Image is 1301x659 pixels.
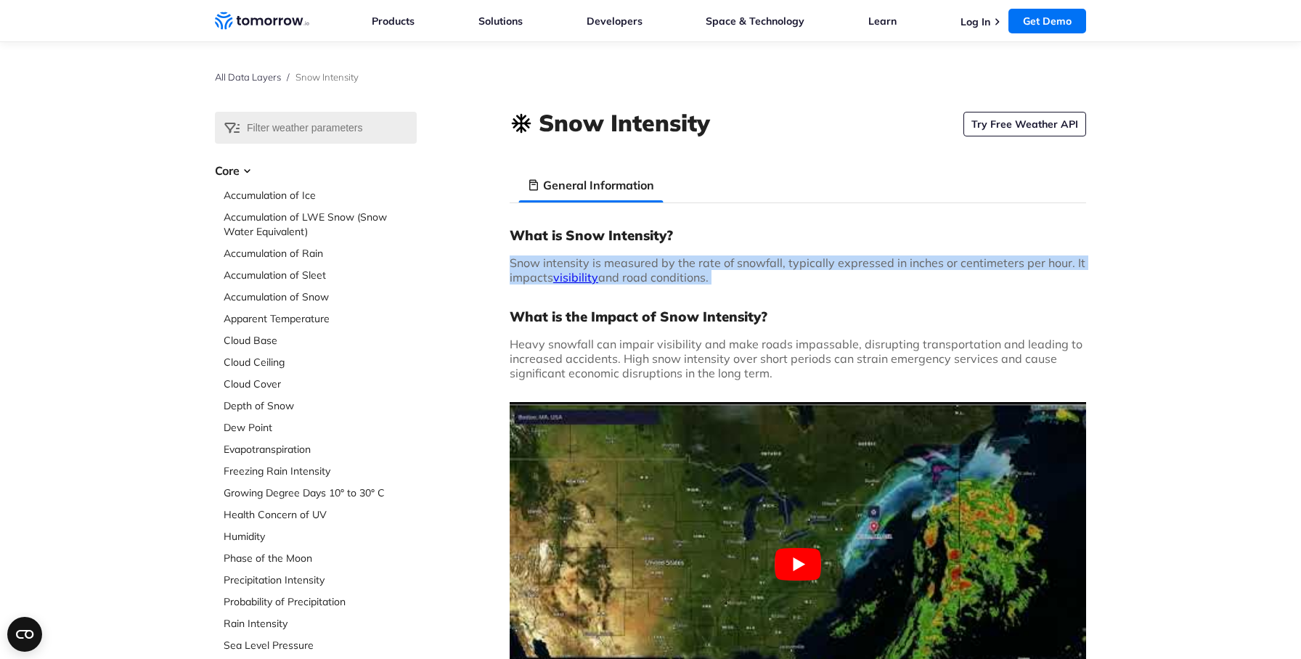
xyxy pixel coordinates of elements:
a: Cloud Ceiling [224,355,417,369]
a: All Data Layers [215,71,281,83]
span: Heavy snowfall can impair visibility and make roads impassable, disrupting transportation and lea... [510,337,1082,380]
li: General Information [518,168,663,202]
a: Phase of the Moon [224,551,417,565]
span: Snow intensity is measured by the rate of snowfall, typically expressed in inches or centimeters ... [510,255,1085,285]
h3: Core [215,162,417,179]
a: Get Demo [1008,9,1086,33]
a: Accumulation of Ice [224,188,417,202]
h3: General Information [543,176,654,194]
a: Space & Technology [706,15,804,28]
a: Cloud Base [224,333,417,348]
span: / [287,71,290,83]
a: Try Free Weather API [963,112,1086,136]
a: Accumulation of Rain [224,246,417,261]
a: Products [372,15,415,28]
input: Filter weather parameters [215,112,417,144]
a: Evapotranspiration [224,442,417,457]
a: Growing Degree Days 10° to 30° C [224,486,417,500]
a: Accumulation of LWE Snow (Snow Water Equivalent) [224,210,417,239]
a: Humidity [224,529,417,544]
a: Cloud Cover [224,377,417,391]
a: Probability of Precipitation [224,594,417,609]
a: Health Concern of UV [224,507,417,522]
a: Rain Intensity [224,616,417,631]
a: Accumulation of Sleet [224,268,417,282]
h3: What is the Impact of Snow Intensity? [510,308,1086,325]
a: Depth of Snow [224,398,417,413]
button: Open CMP widget [7,617,42,652]
a: Freezing Rain Intensity [224,464,417,478]
a: Apparent Temperature [224,311,417,326]
a: Solutions [478,15,523,28]
h1: Snow Intensity [539,107,710,139]
a: Developers [587,15,643,28]
a: visibility [553,270,598,285]
span: Snow Intensity [295,71,359,83]
a: Precipitation Intensity [224,573,417,587]
a: Sea Level Pressure [224,638,417,652]
a: Accumulation of Snow [224,290,417,304]
a: Home link [215,10,309,32]
a: Log In [961,15,990,28]
h3: What is Snow Intensity? [510,226,1086,244]
a: Learn [868,15,897,28]
a: Dew Point [224,420,417,435]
